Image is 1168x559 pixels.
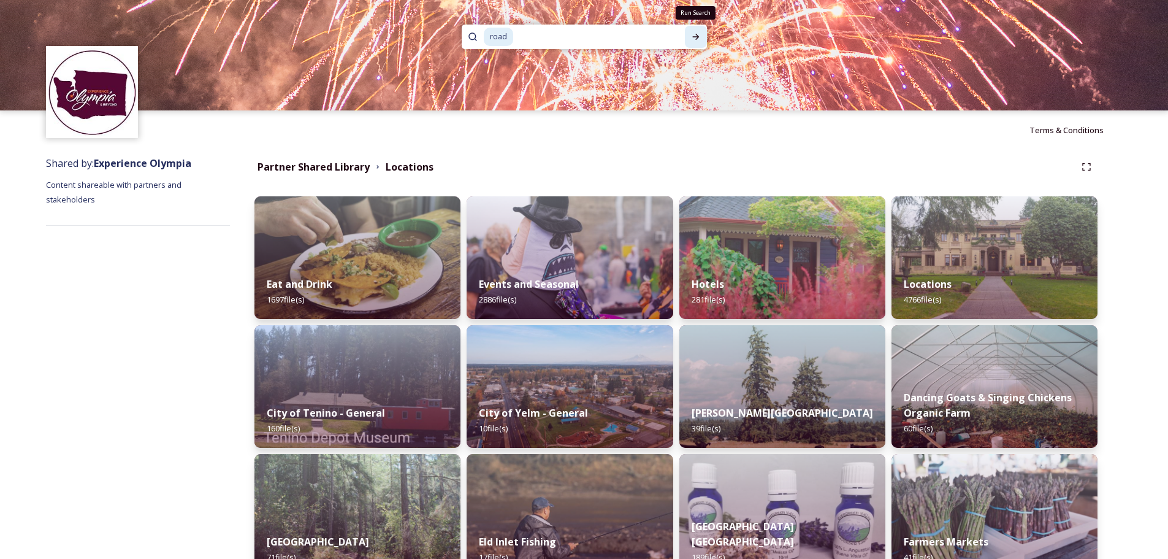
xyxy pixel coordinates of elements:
strong: [PERSON_NAME][GEOGRAPHIC_DATA] [692,406,873,420]
strong: [GEOGRAPHIC_DATA] [267,535,369,549]
img: 3aa29cf5-a609-4203-ba6d-c0e24a7f9d5d.jpg [679,325,885,448]
strong: [GEOGRAPHIC_DATA] [GEOGRAPHIC_DATA] [692,520,794,549]
strong: Experience Olympia [94,156,191,170]
span: 1697 file(s) [267,294,304,305]
img: 6ee1fa38-50c4-47f5-8c44-20e0a6fec193.jpg [467,325,673,448]
strong: Dancing Goats & Singing Chickens Organic Farm [904,391,1072,420]
span: Terms & Conditions [1029,125,1104,136]
img: download.jpeg [48,48,137,137]
span: 2886 file(s) [479,294,516,305]
div: Run Search [676,6,716,20]
span: 160 file(s) [267,423,300,434]
span: road [484,28,513,45]
strong: Farmers Markets [904,535,988,549]
img: a0e002fa-8ac6-45f8-808f-2eff4e864581.jpg [254,196,460,319]
img: 01dfedb3-f9ab-4218-ac58-566c60a655a5.jpg [467,196,673,319]
span: 281 file(s) [692,294,725,305]
strong: Eat and Drink [267,277,332,291]
span: Content shareable with partners and stakeholders [46,179,183,205]
strong: Locations [386,160,433,174]
strong: Hotels [692,277,724,291]
strong: Partner Shared Library [258,160,370,174]
strong: City of Tenino - General [267,406,385,420]
span: 60 file(s) [904,423,933,434]
strong: Events and Seasonal [479,277,579,291]
span: 4766 file(s) [904,294,941,305]
img: 40da0bf2-13ca-4fa9-92ab-c24666313aac.jpg [891,325,1097,448]
img: 89a5bdf1-4903-4510-b079-5b495e2b74da.jpg [679,196,885,319]
span: Shared by: [46,156,191,170]
img: 590f7ed6-6c20-482d-abb7-e273d6928add.jpg [254,325,460,448]
img: 1a6aefa4-f8a4-4c7b-b265-d8a594f9ce8f.jpg [891,196,1097,319]
span: 10 file(s) [479,423,508,434]
span: 39 file(s) [692,423,720,434]
strong: Locations [904,277,952,291]
strong: Eld Inlet Fishing [479,535,556,549]
a: Terms & Conditions [1029,123,1122,137]
strong: City of Yelm - General [479,406,588,420]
